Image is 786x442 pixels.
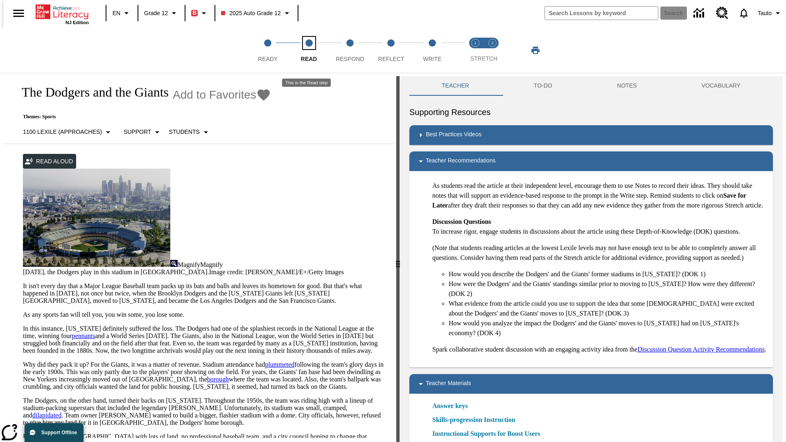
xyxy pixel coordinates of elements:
button: Boost Class color is red. Change class color [188,6,212,20]
a: pennants [72,332,95,339]
button: TO-DO [501,76,585,96]
button: Write step 5 of 5 [409,28,456,73]
button: Reflect step 4 of 5 [367,28,415,73]
li: How were the Dodgers' and the Giants' standings similar prior to moving to [US_STATE]? How were t... [449,279,766,299]
button: Profile/Settings [754,6,786,20]
div: This is the Read step [282,79,331,87]
button: Grade: Grade 12, Select a grade [141,6,182,20]
strong: Save for Later [432,192,746,209]
div: Home [36,3,89,25]
button: Class: 2025 Auto Grade 12, Select your class [218,6,295,20]
p: It isn't every day that a Major League Baseball team packs up its bats and balls and leaves its h... [23,282,386,304]
div: activity [400,76,783,442]
p: Best Practices Videos [426,130,481,140]
span: Reflect [378,56,404,62]
div: Instructional Panel Tabs [409,76,773,96]
span: Grade 12 [144,9,168,18]
div: Teacher Materials [409,374,773,394]
li: What evidence from the article could you use to support the idea that some [DEMOGRAPHIC_DATA] wer... [449,299,766,318]
button: Support Offline [25,423,84,442]
button: Print [522,43,549,58]
p: Themes: Sports [13,114,271,120]
p: Teacher Recommendations [426,156,495,166]
div: Teacher Recommendations [409,151,773,171]
button: Stretch Respond step 2 of 2 [481,28,504,73]
h1: The Dodgers and the Giants [13,85,169,100]
span: Image credit: [PERSON_NAME]/E+/Getty Images [209,268,344,275]
span: [DATE], the Dodgers play in this stadium in [GEOGRAPHIC_DATA]. [23,268,209,275]
a: Instructional Supports for Boost Users, Will open in new browser window or tab [432,429,540,439]
p: Teacher Materials [426,379,471,389]
input: search field [545,7,658,20]
button: Language: EN, Select a language [109,6,135,20]
a: borough [207,376,229,383]
li: How would you analyze the impact the Dodgers' and the Giants' moves to [US_STATE] had on [US_STAT... [449,318,766,338]
button: Open side menu [7,1,31,25]
span: Respond [336,56,364,62]
button: VOCABULARY [669,76,773,96]
a: Resource Center, Will open in new tab [711,2,733,24]
img: Magnify [170,260,178,267]
p: Spark collaborative student discussion with an engaging activity idea from the . [432,345,766,354]
a: Skills-progression Instruction, Will open in new browser window or tab [432,415,515,425]
button: Select Lexile, 1100 Lexile (Approaches) [20,125,116,140]
span: Add to Favorites [173,88,256,101]
a: Data Center [689,2,711,25]
p: (Note that students reading articles at the lowest Lexile levels may not have enough text to be a... [432,243,766,263]
div: Best Practices Videos [409,125,773,145]
li: How would you describe the Dodgers' and the Giants' former stadiums in [US_STATE]? (DOK 1) [449,269,766,279]
span: STRETCH [470,55,497,62]
div: reading [3,76,396,438]
text: 1 [474,41,476,45]
a: dilapidated [32,412,61,419]
span: NJ Edition [65,20,89,25]
button: Scaffolds, Support [120,125,165,140]
span: Ready [258,56,278,62]
p: To increase rigor, engage students in discussions about the article using these Depth-of-Knowledg... [432,217,766,237]
p: In this instance, [US_STATE] definitely suffered the loss. The Dodgers had one of the splashiest ... [23,325,386,354]
button: Read step 2 of 5 [285,28,332,73]
button: Ready step 1 of 5 [244,28,291,73]
span: Magnify [200,261,223,268]
span: EN [113,9,120,18]
button: Select Student [165,125,214,140]
span: Tauto [758,9,772,18]
span: 2025 Auto Grade 12 [221,9,280,18]
div: Press Enter or Spacebar and then press right and left arrow keys to move the slider [396,76,400,442]
a: Notifications [733,2,754,24]
p: Students [169,128,199,136]
p: Why did they pack it up? For the Giants, it was a matter of revenue. Stadium attendance had follo... [23,361,386,390]
p: As any sports fan will tell you, you win some, you lose some. [23,311,386,318]
button: Add to Favorites - The Dodgers and the Giants [173,88,271,102]
text: 2 [491,41,493,45]
span: Support Offline [41,430,77,435]
span: Write [423,56,441,62]
button: Teacher [409,76,501,96]
p: The Dodgers, on the other hand, turned their backs on [US_STATE]. Throughout the 1950s, the team ... [23,397,386,426]
span: Read [301,56,317,62]
button: Stretch Read step 1 of 2 [463,28,487,73]
h6: Supporting Resources [409,106,773,119]
span: B [192,8,196,18]
span: Magnify [178,261,200,268]
a: plummeted [265,361,294,368]
a: Discussion Question Activity Recommendations [637,346,765,353]
strong: Discussion Questions [432,218,491,225]
button: NOTES [585,76,669,96]
button: Respond step 3 of 5 [326,28,374,73]
p: As students read the article at their independent level, encourage them to use Notes to record th... [432,181,766,210]
button: Read Aloud [23,154,76,169]
a: Answer keys, Will open in new browser window or tab [432,401,468,411]
p: Support [124,128,151,136]
p: 1100 Lexile (Approaches) [23,128,102,136]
